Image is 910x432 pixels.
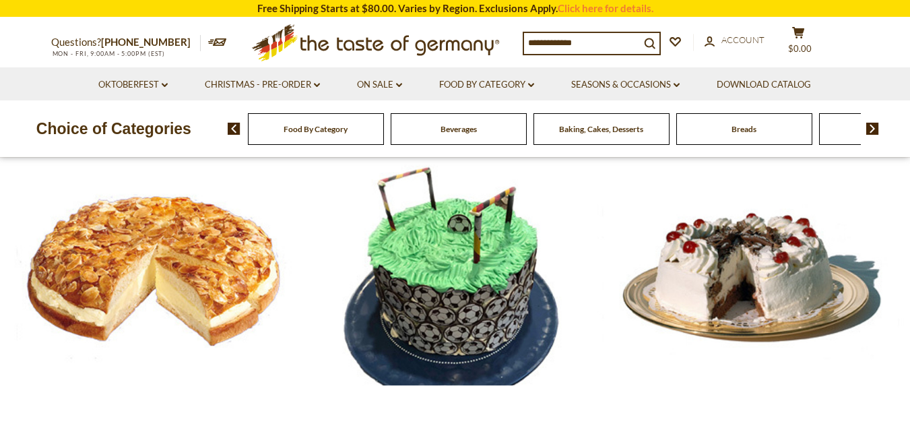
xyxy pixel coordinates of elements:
[228,123,240,135] img: previous arrow
[357,78,402,92] a: On Sale
[717,78,811,92] a: Download Catalog
[779,26,819,60] button: $0.00
[788,43,812,54] span: $0.00
[205,78,320,92] a: Christmas - PRE-ORDER
[721,34,765,45] span: Account
[441,124,477,134] a: Beverages
[866,123,879,135] img: next arrow
[558,2,653,14] a: Click here for details.
[732,124,756,134] a: Breads
[98,78,168,92] a: Oktoberfest
[439,78,534,92] a: Food By Category
[284,124,348,134] a: Food By Category
[51,50,166,57] span: MON - FRI, 9:00AM - 5:00PM (EST)
[705,33,765,48] a: Account
[571,78,680,92] a: Seasons & Occasions
[101,36,191,48] a: [PHONE_NUMBER]
[51,34,201,51] p: Questions?
[559,124,643,134] a: Baking, Cakes, Desserts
